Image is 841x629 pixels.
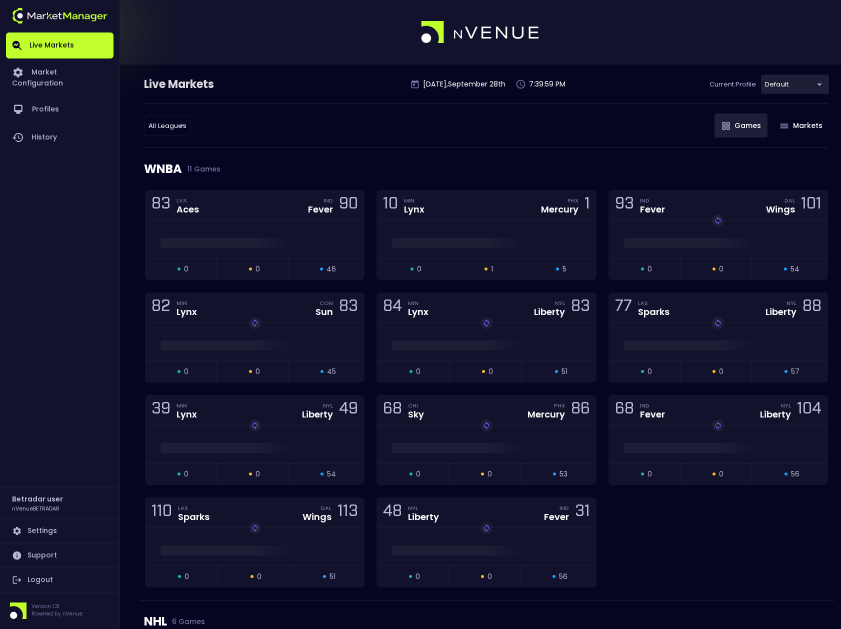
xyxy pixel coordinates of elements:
[383,503,402,522] div: 48
[339,401,358,419] div: 49
[255,469,260,479] span: 0
[12,493,63,504] h2: Betradar user
[151,196,170,214] div: 83
[339,298,358,317] div: 83
[772,113,829,137] button: Markets
[534,307,565,316] div: Liberty
[488,366,493,377] span: 0
[482,421,490,429] img: replayImg
[176,401,197,409] div: MIN
[404,196,424,204] div: MIN
[302,410,333,419] div: Liberty
[408,410,424,419] div: Sky
[408,401,424,409] div: CHI
[567,196,578,204] div: PHX
[647,366,652,377] span: 0
[647,469,652,479] span: 0
[714,319,722,327] img: replayImg
[640,205,665,214] div: Fever
[251,524,259,532] img: replayImg
[765,307,796,316] div: Liberty
[251,319,259,327] img: replayImg
[6,123,113,151] a: History
[176,299,197,307] div: MIN
[541,205,578,214] div: Mercury
[640,196,665,204] div: IND
[790,264,799,274] span: 54
[559,571,567,582] span: 56
[12,504,59,512] h3: nVenueBETRADAR
[719,469,723,479] span: 0
[327,366,336,377] span: 45
[647,264,652,274] span: 0
[404,205,424,214] div: Lynx
[781,401,791,409] div: NYL
[184,571,189,582] span: 0
[487,571,492,582] span: 0
[6,58,113,95] a: Market Configuration
[151,401,170,419] div: 39
[12,8,107,23] img: logo
[780,123,788,128] img: gameIcon
[615,401,634,419] div: 68
[797,401,821,419] div: 104
[6,568,113,592] a: Logout
[421,21,540,44] img: logo
[801,196,821,214] div: 101
[638,299,669,307] div: LAS
[6,602,113,619] div: Version 1.31Powered by nVenue
[151,503,172,522] div: 110
[251,421,259,429] img: replayImg
[144,115,191,136] div: default
[491,264,493,274] span: 1
[339,196,358,214] div: 90
[257,571,261,582] span: 0
[383,196,398,214] div: 10
[786,299,796,307] div: NYL
[408,307,428,316] div: Lynx
[571,298,590,317] div: 83
[178,512,209,521] div: Sparks
[554,401,565,409] div: PHX
[178,504,209,512] div: LAS
[176,196,199,204] div: LVA
[323,401,333,409] div: NYL
[182,165,220,173] span: 11 Games
[184,264,188,274] span: 0
[559,469,567,479] span: 53
[791,366,799,377] span: 57
[709,79,756,89] p: Current Profile
[337,503,358,522] div: 113
[6,519,113,543] a: Settings
[423,79,505,89] p: [DATE] , September 28 th
[417,264,421,274] span: 0
[714,216,722,224] img: replayImg
[255,366,260,377] span: 0
[571,401,590,419] div: 86
[416,469,420,479] span: 0
[584,196,590,214] div: 1
[561,366,567,377] span: 51
[722,122,730,130] img: gameIcon
[527,410,565,419] div: Mercury
[714,421,722,429] img: replayImg
[176,307,197,316] div: Lynx
[6,32,113,58] a: Live Markets
[6,543,113,567] a: Support
[408,512,439,521] div: Liberty
[559,504,569,512] div: IND
[184,469,188,479] span: 0
[415,571,420,582] span: 0
[482,319,490,327] img: replayImg
[408,504,439,512] div: NYL
[802,298,821,317] div: 88
[408,299,428,307] div: MIN
[766,205,795,214] div: Wings
[255,264,260,274] span: 0
[615,298,632,317] div: 77
[31,602,82,610] p: Version 1.31
[544,512,569,521] div: Fever
[167,617,205,625] span: 6 Games
[719,264,723,274] span: 0
[327,469,336,479] span: 54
